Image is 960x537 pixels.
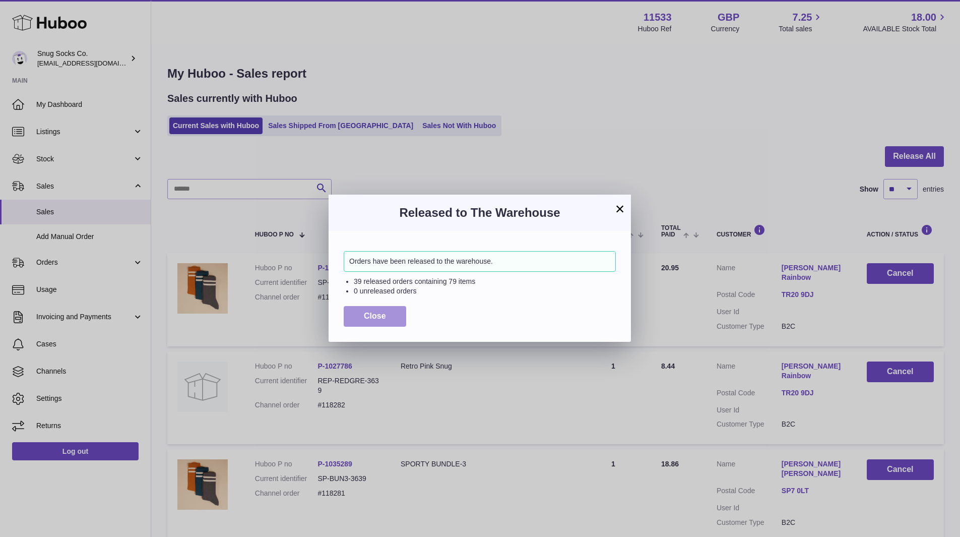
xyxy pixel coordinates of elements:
[344,205,616,221] h3: Released to The Warehouse
[354,277,616,286] li: 39 released orders containing 79 items
[344,306,406,327] button: Close
[614,203,626,215] button: ×
[344,251,616,272] div: Orders have been released to the warehouse.
[364,312,386,320] span: Close
[354,286,616,296] li: 0 unreleased orders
